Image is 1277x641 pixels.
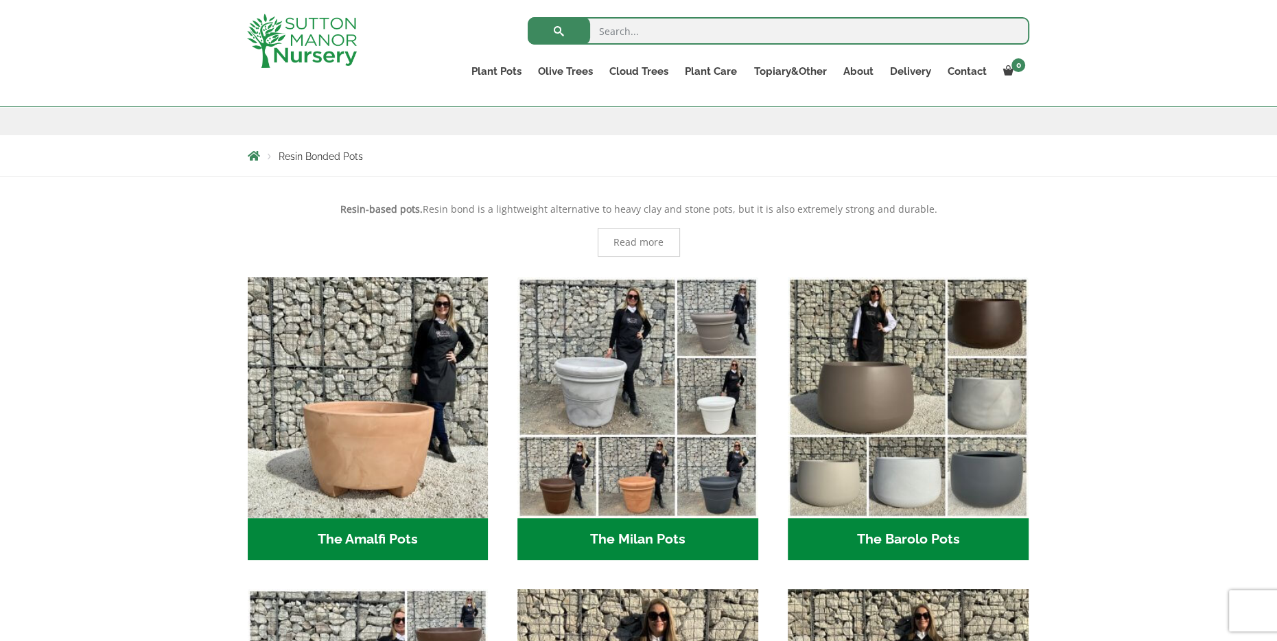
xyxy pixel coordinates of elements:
[834,62,881,81] a: About
[881,62,939,81] a: Delivery
[677,62,745,81] a: Plant Care
[248,277,489,518] img: The Amalfi Pots
[601,62,677,81] a: Cloud Trees
[745,62,834,81] a: Topiary&Other
[528,17,1029,45] input: Search...
[939,62,994,81] a: Contact
[994,62,1029,81] a: 0
[248,518,489,561] h2: The Amalfi Pots
[248,277,489,560] a: Visit product category The Amalfi Pots
[248,201,1030,218] p: Resin bond is a lightweight alternative to heavy clay and stone pots, but it is also extremely st...
[788,277,1029,518] img: The Barolo Pots
[247,14,357,68] img: logo
[788,518,1029,561] h2: The Barolo Pots
[463,62,530,81] a: Plant Pots
[613,237,664,247] span: Read more
[517,277,758,560] a: Visit product category The Milan Pots
[530,62,601,81] a: Olive Trees
[340,202,423,215] strong: Resin-based pots.
[279,151,363,162] span: Resin Bonded Pots
[788,277,1029,560] a: Visit product category The Barolo Pots
[517,277,758,518] img: The Milan Pots
[1011,58,1025,72] span: 0
[517,518,758,561] h2: The Milan Pots
[248,150,1030,161] nav: Breadcrumbs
